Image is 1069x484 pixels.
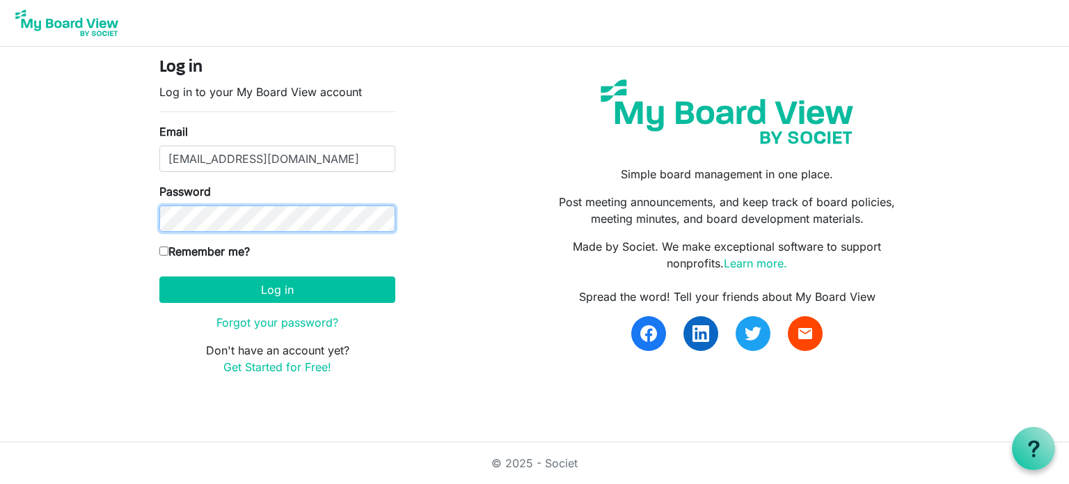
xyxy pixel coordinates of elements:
[640,325,657,342] img: facebook.svg
[159,243,250,260] label: Remember me?
[590,69,864,155] img: my-board-view-societ.svg
[745,325,761,342] img: twitter.svg
[545,166,910,182] p: Simple board management in one place.
[159,123,188,140] label: Email
[159,247,168,256] input: Remember me?
[724,256,787,270] a: Learn more.
[545,288,910,305] div: Spread the word! Tell your friends about My Board View
[797,325,814,342] span: email
[692,325,709,342] img: linkedin.svg
[159,84,395,100] p: Log in to your My Board View account
[159,58,395,78] h4: Log in
[545,238,910,272] p: Made by Societ. We make exceptional software to support nonprofits.
[159,276,395,303] button: Log in
[216,315,338,329] a: Forgot your password?
[491,456,578,470] a: © 2025 - Societ
[11,6,122,40] img: My Board View Logo
[159,183,211,200] label: Password
[223,360,331,374] a: Get Started for Free!
[788,316,823,351] a: email
[159,342,395,375] p: Don't have an account yet?
[545,194,910,227] p: Post meeting announcements, and keep track of board policies, meeting minutes, and board developm...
